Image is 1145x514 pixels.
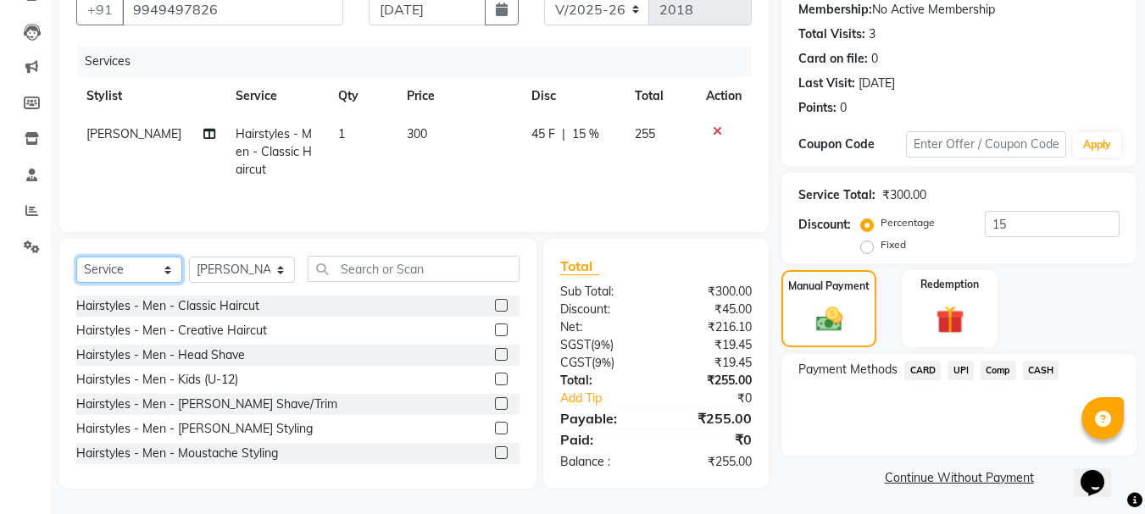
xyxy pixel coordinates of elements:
span: Total [560,257,599,275]
span: SGST [560,337,591,352]
div: Paid: [547,429,656,450]
div: ₹255.00 [656,408,764,428]
div: Total Visits: [798,25,865,43]
div: ₹19.45 [656,354,764,372]
label: Redemption [920,277,979,292]
th: Price [397,77,521,115]
div: Balance : [547,453,656,471]
div: ₹0 [675,390,765,407]
th: Stylist [76,77,225,115]
div: 0 [871,50,878,68]
div: Total: [547,372,656,390]
input: Search or Scan [308,256,520,282]
div: 3 [869,25,875,43]
th: Action [696,77,752,115]
div: Hairstyles - Men - Head Shave [76,346,245,364]
div: [DATE] [859,75,895,92]
div: Sub Total: [547,283,656,301]
div: Discount: [798,216,851,234]
span: CASH [1023,361,1059,380]
img: _gift.svg [927,302,973,337]
th: Disc [521,77,625,115]
span: | [562,125,565,143]
div: ₹45.00 [656,301,764,318]
th: Service [225,77,328,115]
span: 15 % [572,125,599,143]
div: Discount: [547,301,656,318]
label: Percentage [881,215,935,230]
div: Points: [798,99,837,117]
span: 255 [635,126,655,141]
span: [PERSON_NAME] [86,126,181,141]
span: Comp [981,361,1016,380]
span: 1 [338,126,345,141]
span: 9% [594,338,610,351]
div: Hairstyles - Men - Kids (U-12) [76,371,238,389]
div: ₹300.00 [882,186,926,204]
div: ₹300.00 [656,283,764,301]
th: Total [625,77,696,115]
div: No Active Membership [798,1,1120,19]
span: 45 F [531,125,555,143]
a: Continue Without Payment [785,469,1133,487]
div: ₹216.10 [656,318,764,336]
div: Card on file: [798,50,868,68]
div: 0 [840,99,847,117]
div: Services [78,46,764,77]
input: Enter Offer / Coupon Code [906,131,1066,158]
iframe: chat widget [1074,446,1128,497]
label: Manual Payment [788,279,870,294]
label: Fixed [881,237,906,252]
div: Service Total: [798,186,875,204]
th: Qty [328,77,397,115]
a: Add Tip [547,390,674,407]
div: ₹19.45 [656,336,764,354]
div: Payable: [547,408,656,428]
div: ( ) [547,354,656,372]
div: Hairstyles - Men - [PERSON_NAME] Styling [76,420,313,438]
div: Hairstyles - Men - Classic Haircut [76,297,259,315]
button: Apply [1073,132,1121,158]
span: UPI [948,361,974,380]
div: ₹0 [656,429,764,450]
div: Last Visit: [798,75,855,92]
div: Hairstyles - Men - Moustache Styling [76,445,278,462]
div: ( ) [547,336,656,354]
div: Hairstyles - Men - [PERSON_NAME] Shave/Trim [76,395,337,413]
div: Coupon Code [798,135,905,153]
div: Membership: [798,1,872,19]
span: 9% [595,356,611,369]
div: ₹255.00 [656,453,764,471]
span: 300 [407,126,427,141]
div: Hairstyles - Men - Creative Haircut [76,322,267,340]
span: Payment Methods [798,361,898,379]
span: CARD [904,361,941,380]
div: ₹255.00 [656,372,764,390]
img: _cash.svg [808,304,851,334]
div: Net: [547,318,656,336]
span: CGST [560,355,592,370]
span: Hairstyles - Men - Classic Haircut [236,126,312,177]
